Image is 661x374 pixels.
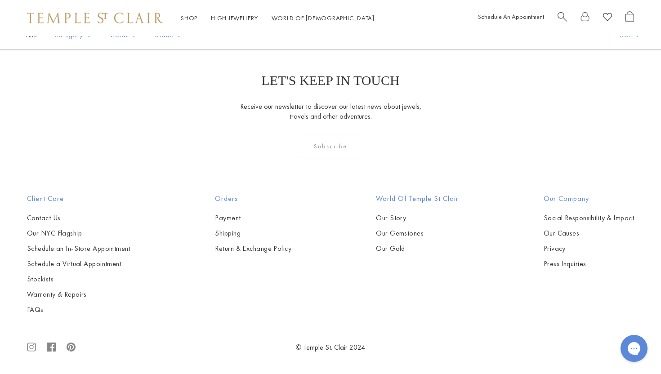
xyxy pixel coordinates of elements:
[544,259,634,269] a: Press Inquiries
[478,13,544,21] a: Schedule An Appointment
[376,213,459,223] a: Our Story
[376,228,459,238] a: Our Gemstones
[27,244,130,254] a: Schedule an In-Store Appointment
[296,343,365,352] a: © Temple St. Clair 2024
[272,14,375,22] a: World of [DEMOGRAPHIC_DATA]World of [DEMOGRAPHIC_DATA]
[27,259,130,269] a: Schedule a Virtual Appointment
[215,193,291,204] h2: Orders
[240,102,422,121] p: Receive our newsletter to discover our latest news about jewels, travels and other adventures.
[27,289,130,299] a: Warranty & Repairs
[27,228,130,238] a: Our NYC Flagship
[215,213,291,223] a: Payment
[211,14,258,22] a: High JewelleryHigh Jewellery
[558,11,567,25] a: Search
[27,213,130,223] a: Contact Us
[27,274,130,284] a: Stockists
[625,11,634,25] a: Open Shopping Bag
[544,228,634,238] a: Our Causes
[27,305,130,315] a: FAQs
[27,13,163,23] img: Temple St. Clair
[376,193,459,204] h2: World of Temple St Clair
[181,14,197,22] a: ShopShop
[544,213,634,223] a: Social Responsibility & Impact
[616,332,652,365] iframe: Gorgias live chat messenger
[215,228,291,238] a: Shipping
[544,244,634,254] a: Privacy
[181,13,375,24] nav: Main navigation
[544,193,634,204] h2: Our Company
[261,73,399,88] p: LET'S KEEP IN TOUCH
[301,135,361,157] div: Subscribe
[603,11,612,25] a: View Wishlist
[376,244,459,254] a: Our Gold
[215,244,291,254] a: Return & Exchange Policy
[27,193,130,204] h2: Client Care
